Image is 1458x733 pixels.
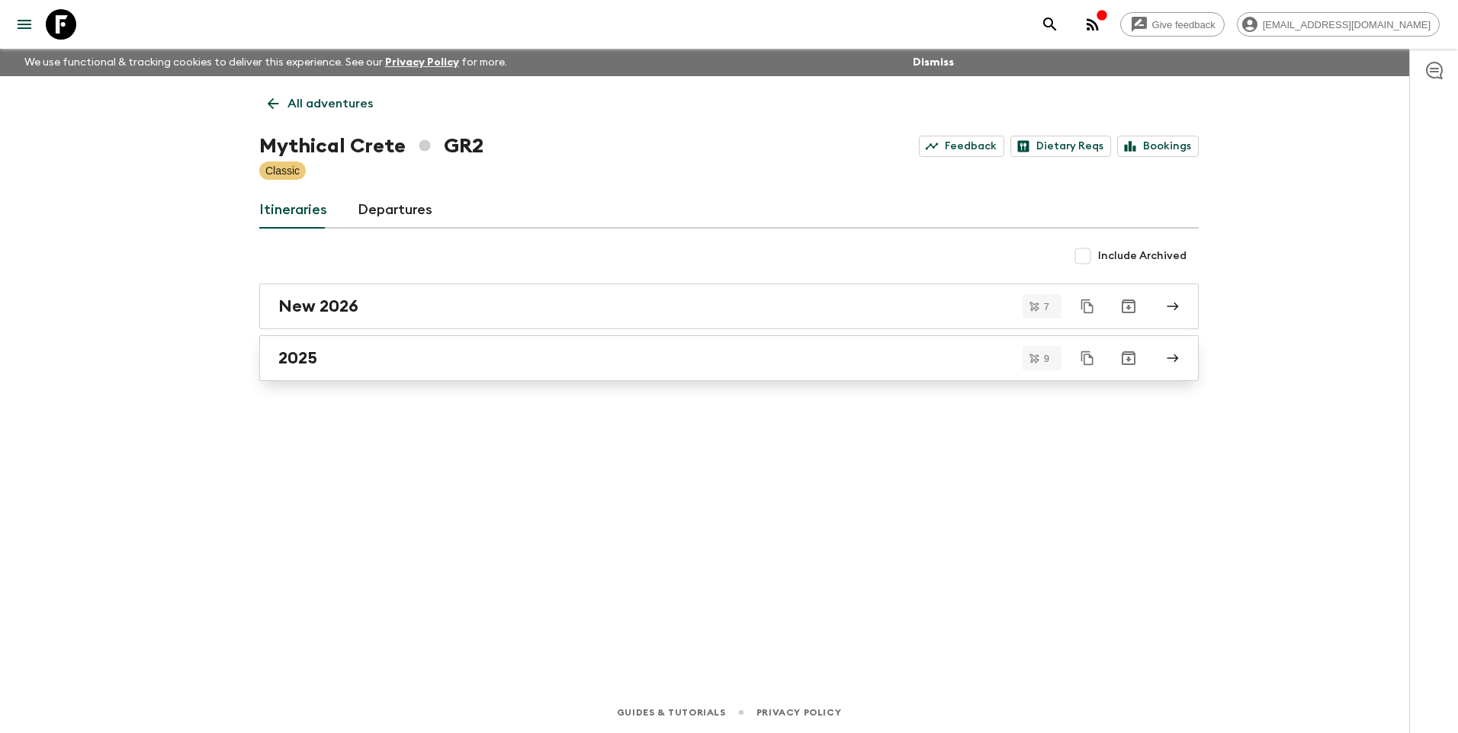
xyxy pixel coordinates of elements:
[1113,291,1144,322] button: Archive
[259,131,483,162] h1: Mythical Crete GR2
[919,136,1004,157] a: Feedback
[756,704,841,721] a: Privacy Policy
[1074,344,1101,372] button: Duplicate
[1010,136,1111,157] a: Dietary Reqs
[1035,354,1058,363] span: 9
[265,163,300,178] p: Classic
[259,283,1199,329] a: New 2026
[287,94,373,113] p: All adventures
[1074,293,1101,320] button: Duplicate
[259,192,327,229] a: Itineraries
[1035,302,1058,312] span: 7
[1098,248,1187,264] span: Include Archived
[1035,9,1065,40] button: search adventures
[1254,19,1439,30] span: [EMAIL_ADDRESS][DOMAIN_NAME]
[259,335,1199,381] a: 2025
[259,88,381,119] a: All adventures
[1120,12,1225,37] a: Give feedback
[18,49,513,76] p: We use functional & tracking cookies to deliver this experience. See our for more.
[1144,19,1224,30] span: Give feedback
[909,52,958,73] button: Dismiss
[1113,343,1144,373] button: Archive
[1117,136,1199,157] a: Bookings
[9,9,40,40] button: menu
[278,296,358,316] h2: New 2026
[1237,12,1440,37] div: [EMAIL_ADDRESS][DOMAIN_NAME]
[385,57,459,68] a: Privacy Policy
[278,348,317,368] h2: 2025
[617,704,726,721] a: Guides & Tutorials
[358,192,432,229] a: Departures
